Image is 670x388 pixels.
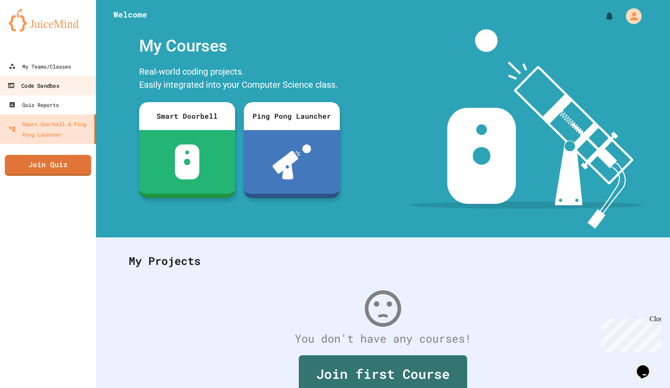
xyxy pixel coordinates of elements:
img: logo-orange.svg [9,9,87,31]
div: Real-world coding projects. Easily integrated into your Computer Science class. [135,63,344,96]
img: ppl-with-ball.png [273,144,311,179]
div: You don't have any courses! [120,330,646,347]
div: Quiz Reports [9,100,59,110]
img: sdb-white.svg [175,144,200,179]
div: Smart Doorbell & Ping Pong Launcher [9,119,91,140]
div: Chat with us now!Close [3,3,60,55]
img: banner-image-my-projects.png [410,29,643,229]
div: My Teams/Classes [9,61,71,72]
div: My Courses [135,29,344,63]
div: My Projects [120,244,646,278]
div: Ping Pong Launcher [244,102,340,130]
iframe: chat widget [598,315,661,352]
a: Join Quiz [5,155,91,176]
div: Smart Doorbell [139,102,235,130]
div: Code Sandbox [7,80,59,91]
div: My Notifications [588,9,617,24]
div: My Account [617,6,644,26]
iframe: chat widget [633,353,661,379]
